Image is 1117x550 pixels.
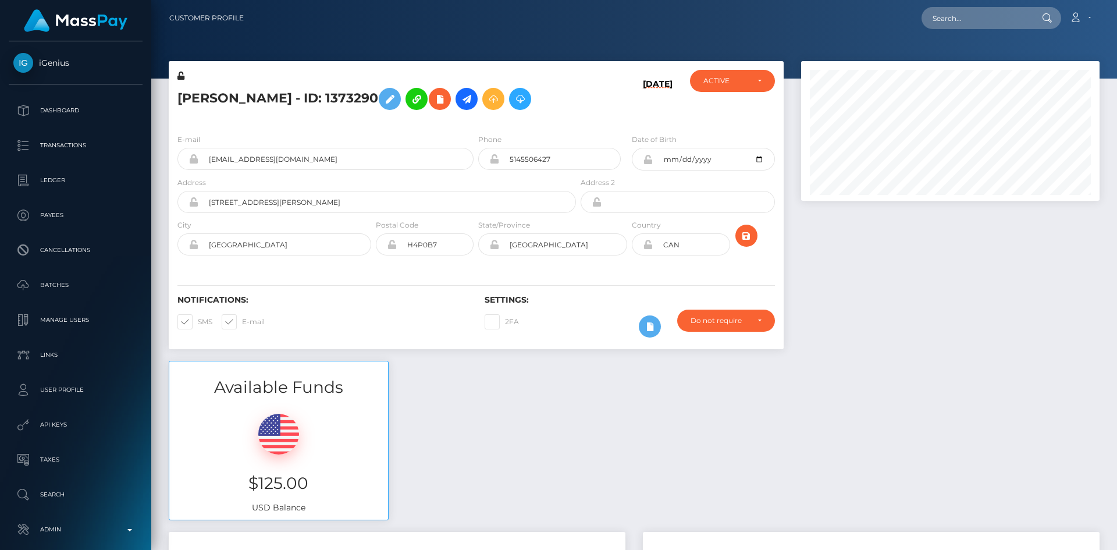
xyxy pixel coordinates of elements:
[13,276,138,294] p: Batches
[632,220,661,230] label: Country
[922,7,1031,29] input: Search...
[169,399,388,520] div: USD Balance
[13,346,138,364] p: Links
[632,134,677,145] label: Date of Birth
[13,242,138,259] p: Cancellations
[456,88,478,110] a: Initiate Payout
[178,472,379,495] h3: $125.00
[177,82,570,116] h5: [PERSON_NAME] - ID: 1373290
[9,58,143,68] span: iGenius
[13,102,138,119] p: Dashboard
[9,96,143,125] a: Dashboard
[222,314,265,329] label: E-mail
[643,79,673,120] h6: [DATE]
[177,314,212,329] label: SMS
[13,311,138,329] p: Manage Users
[13,381,138,399] p: User Profile
[13,486,138,503] p: Search
[9,410,143,439] a: API Keys
[677,310,775,332] button: Do not require
[13,53,33,73] img: iGenius
[478,220,530,230] label: State/Province
[24,9,127,32] img: MassPay Logo
[9,445,143,474] a: Taxes
[9,131,143,160] a: Transactions
[9,236,143,265] a: Cancellations
[177,134,200,145] label: E-mail
[258,414,299,455] img: USD.png
[690,70,775,92] button: ACTIVE
[376,220,418,230] label: Postal Code
[691,316,748,325] div: Do not require
[9,271,143,300] a: Batches
[13,137,138,154] p: Transactions
[581,178,615,188] label: Address 2
[177,220,191,230] label: City
[9,375,143,404] a: User Profile
[9,515,143,544] a: Admin
[9,306,143,335] a: Manage Users
[177,295,467,305] h6: Notifications:
[485,295,774,305] h6: Settings:
[9,480,143,509] a: Search
[9,166,143,195] a: Ledger
[13,521,138,538] p: Admin
[13,451,138,469] p: Taxes
[177,178,206,188] label: Address
[13,172,138,189] p: Ledger
[703,76,748,86] div: ACTIVE
[13,416,138,434] p: API Keys
[478,134,501,145] label: Phone
[9,201,143,230] a: Payees
[9,340,143,370] a: Links
[169,6,244,30] a: Customer Profile
[13,207,138,224] p: Payees
[485,314,519,329] label: 2FA
[169,376,388,399] h3: Available Funds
